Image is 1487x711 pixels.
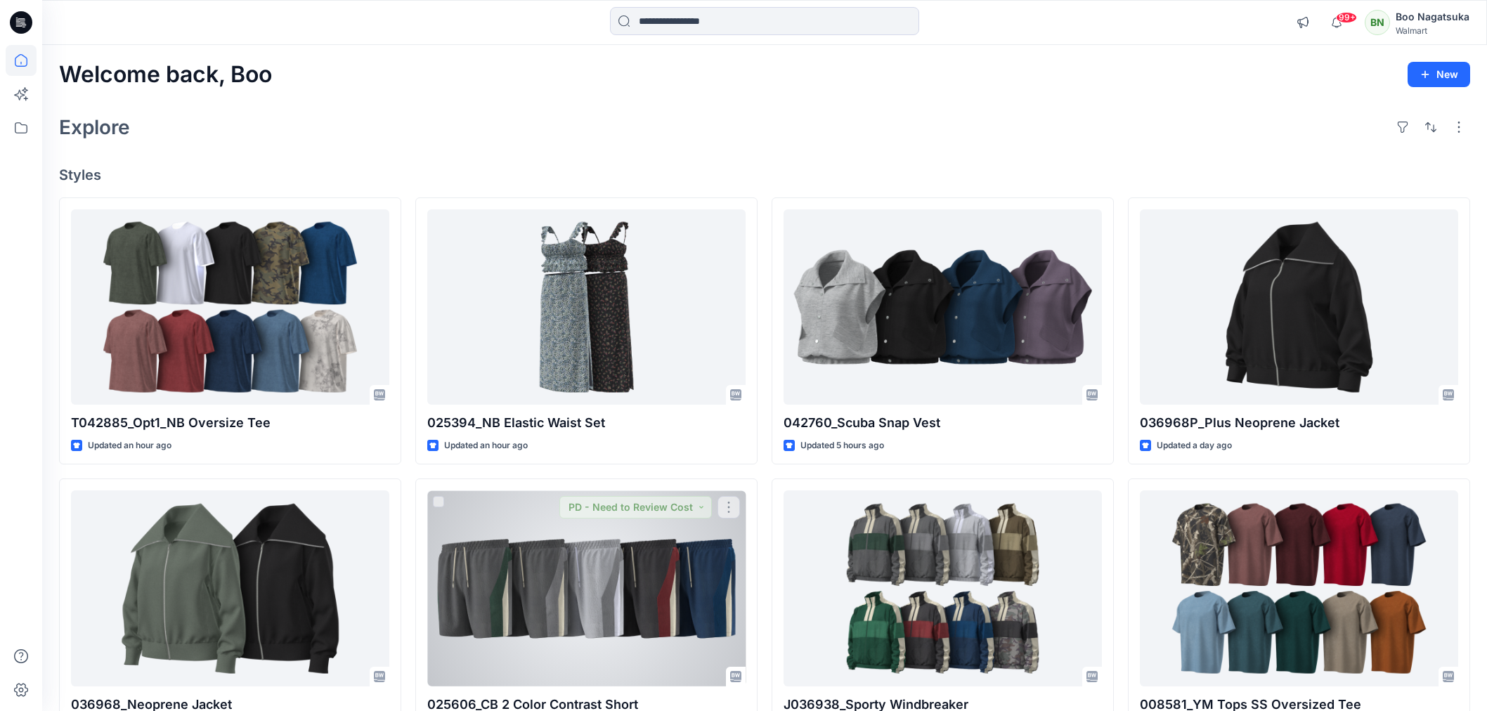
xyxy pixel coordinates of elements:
a: 025606_CB 2 Color Contrast Short [427,490,746,686]
a: 036968P_Plus Neoprene Jacket [1140,209,1458,405]
a: 036968_Neoprene Jacket [71,490,389,686]
div: BN [1365,10,1390,35]
a: T042885_Opt1_NB Oversize Tee [71,209,389,405]
button: New [1408,62,1470,87]
h2: Explore [59,116,130,138]
p: Updated an hour ago [444,438,528,453]
span: 99+ [1336,12,1357,23]
div: Walmart [1396,25,1469,36]
h2: Welcome back, Boo [59,62,272,88]
a: 042760_Scuba Snap Vest [784,209,1102,405]
div: Boo Nagatsuka [1396,8,1469,25]
a: 008581_YM Tops SS Oversized Tee [1140,490,1458,686]
p: 025394_NB Elastic Waist Set [427,413,746,433]
a: 025394_NB Elastic Waist Set [427,209,746,405]
p: T042885_Opt1_NB Oversize Tee [71,413,389,433]
p: Updated 5 hours ago [800,438,884,453]
a: J036938_Sporty Windbreaker [784,490,1102,686]
p: 042760_Scuba Snap Vest [784,413,1102,433]
p: Updated a day ago [1157,438,1232,453]
p: Updated an hour ago [88,438,171,453]
h4: Styles [59,167,1470,183]
p: 036968P_Plus Neoprene Jacket [1140,413,1458,433]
